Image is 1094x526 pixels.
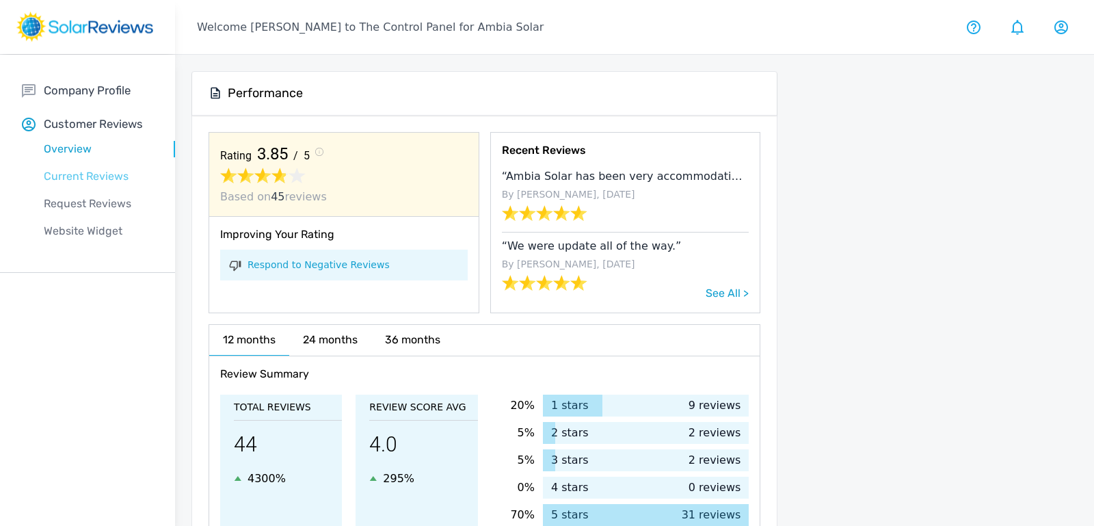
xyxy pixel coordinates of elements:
p: 4 stars [543,479,589,496]
a: Request Reviews [22,190,175,218]
span: 5 [298,148,315,164]
a: “We were update all of the way.”By [PERSON_NAME], [DATE] [502,233,749,302]
h6: Improving Your Rating [220,228,468,250]
p: 4300% [248,471,286,487]
p: 0% [492,479,535,496]
p: Review Score Avg [369,400,477,415]
p: 70% [492,507,535,523]
p: Total Reviews [234,400,342,415]
p: 20% [492,397,535,414]
p: “Ambia Solar has been very accommodating to my schedule concerns. They have been flexible and cou... [502,168,749,187]
span: / [293,148,298,164]
span: Rating [220,148,252,164]
p: Welcome [PERSON_NAME] to The Control Panel for Ambia Solar [197,19,544,36]
p: Customer Reviews [44,116,143,133]
a: Current Reviews [22,163,175,190]
p: Current Reviews [22,168,175,185]
p: 4.0 [369,421,477,471]
p: By [PERSON_NAME], [DATE] [502,257,749,274]
p: 0 reviews [689,479,749,496]
p: Website Widget [22,223,175,239]
p: 295% [383,471,414,487]
h6: 12 months [209,325,289,356]
p: Request Reviews [22,196,175,212]
p: By [PERSON_NAME], [DATE] [502,187,749,205]
h6: 24 months [289,325,371,355]
a: See All > [706,287,749,300]
p: 2 stars [543,425,589,441]
h6: Recent Reviews [502,144,749,163]
a: Respond to Negative Reviews [248,258,390,272]
a: Website Widget [22,218,175,245]
a: Overview [22,135,175,163]
span: 45 [271,190,284,203]
p: Company Profile [44,82,131,99]
h6: 36 months [371,325,454,355]
p: Overview [22,141,175,157]
h5: Performance [228,86,303,101]
span: 3.85 [252,144,293,164]
p: 2 reviews [689,452,749,469]
p: 3 stars [543,452,589,469]
p: 9 reviews [689,397,749,414]
h6: Review Summary [220,367,749,395]
p: 5% [492,452,535,469]
p: Based on reviews [220,189,468,205]
p: “We were update all of the way.” [502,238,749,257]
p: 2 reviews [689,425,749,441]
p: 5% [492,425,535,441]
p: 44 [234,421,342,471]
a: “Ambia Solar has been very accommodating to my schedule concerns. They have been flexible and cou... [502,163,749,233]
